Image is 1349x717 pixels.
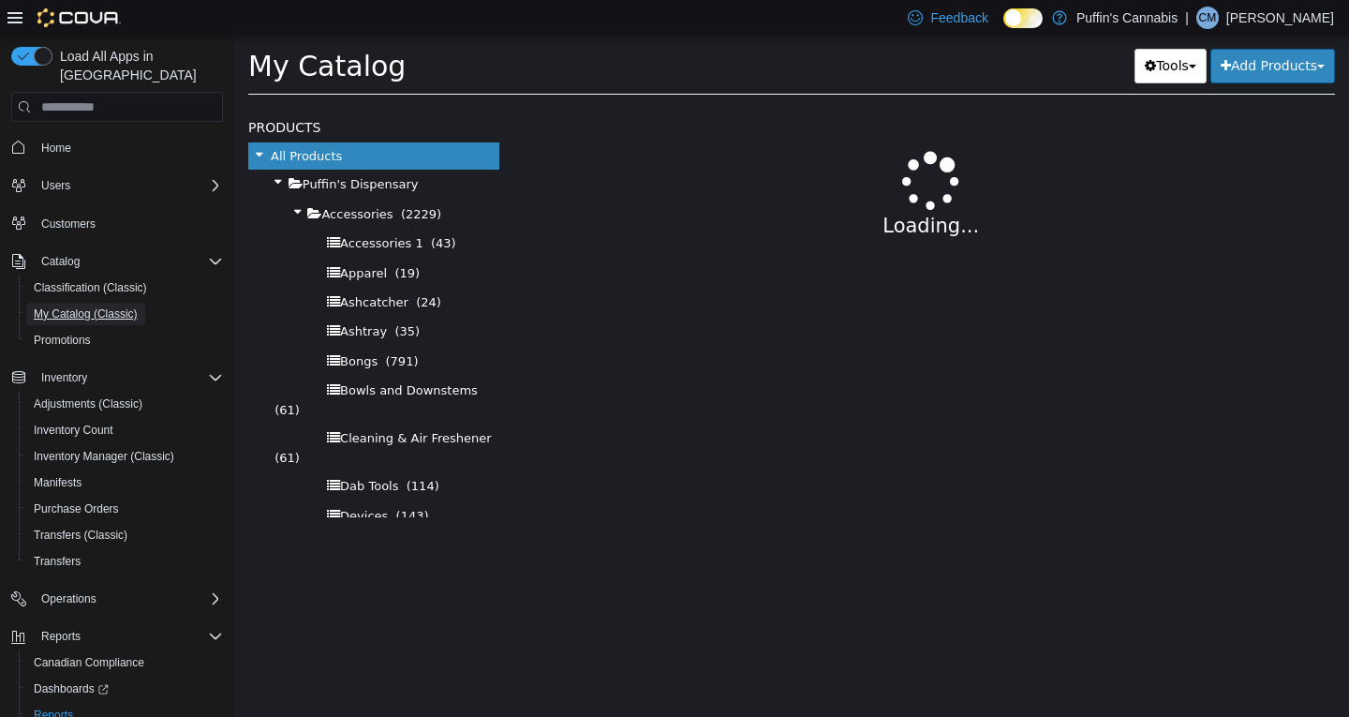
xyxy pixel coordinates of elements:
[34,366,223,389] span: Inventory
[160,231,185,245] span: (19)
[34,396,142,411] span: Adjustments (Classic)
[4,623,230,650] button: Reports
[26,524,223,546] span: Transfers (Classic)
[160,289,185,303] span: (35)
[14,81,265,103] h5: Products
[26,329,98,351] a: Promotions
[34,655,144,670] span: Canadian Compliance
[19,522,230,548] button: Transfers (Classic)
[34,280,147,295] span: Classification (Classic)
[41,178,70,193] span: Users
[26,498,223,520] span: Purchase Orders
[34,449,174,464] span: Inventory Manager (Classic)
[106,443,164,457] span: Dab Tools
[106,319,143,333] span: Bongs
[34,501,119,516] span: Purchase Orders
[52,47,223,84] span: Load All Apps in [GEOGRAPHIC_DATA]
[1196,7,1219,29] div: Curtis Muir
[34,250,87,273] button: Catalog
[26,445,182,468] a: Inventory Manager (Classic)
[26,419,121,441] a: Inventory Count
[26,303,145,325] a: My Catalog (Classic)
[26,276,223,299] span: Classification (Classic)
[41,141,71,156] span: Home
[41,629,81,644] span: Reports
[172,443,205,457] span: (114)
[41,591,96,606] span: Operations
[14,14,171,47] span: My Catalog
[26,550,88,573] a: Transfers
[4,210,230,237] button: Customers
[1003,28,1004,29] span: Dark Mode
[26,329,223,351] span: Promotions
[19,496,230,522] button: Purchase Orders
[34,174,223,197] span: Users
[4,586,230,612] button: Operations
[106,473,154,487] span: Devices
[26,393,150,415] a: Adjustments (Classic)
[106,289,153,303] span: Ashtray
[34,174,78,197] button: Users
[19,548,230,575] button: Transfers
[19,327,230,353] button: Promotions
[40,415,66,429] span: (61)
[19,275,230,301] button: Classification (Classic)
[34,250,223,273] span: Catalog
[106,260,174,274] span: Ashcatcher
[40,367,66,381] span: (61)
[26,276,155,299] a: Classification (Classic)
[1185,7,1189,29] p: |
[41,217,96,232] span: Customers
[34,588,104,610] button: Operations
[34,475,82,490] span: Manifests
[68,142,185,156] span: Puffin's Dispensary
[1199,7,1217,29] span: CM
[34,366,95,389] button: Inventory
[162,473,195,487] span: (143)
[26,678,116,700] a: Dashboards
[34,588,223,610] span: Operations
[34,212,223,235] span: Customers
[34,528,127,543] span: Transfers (Classic)
[152,319,185,333] span: (791)
[4,172,230,199] button: Users
[41,370,87,385] span: Inventory
[182,260,207,274] span: (24)
[900,13,972,48] button: Tools
[26,678,223,700] span: Dashboards
[34,306,138,321] span: My Catalog (Classic)
[1076,7,1178,29] p: Puffin's Cannabis
[19,391,230,417] button: Adjustments (Classic)
[87,172,158,186] span: Accessories
[34,554,81,569] span: Transfers
[34,681,109,696] span: Dashboards
[19,443,230,470] button: Inventory Manager (Classic)
[106,201,189,215] span: Accessories 1
[1003,8,1043,28] input: Dark Mode
[26,498,126,520] a: Purchase Orders
[106,348,244,362] span: Bowls and Downstems
[34,423,113,438] span: Inventory Count
[197,201,222,215] span: (43)
[26,445,223,468] span: Inventory Manager (Classic)
[106,231,153,245] span: Apparel
[34,213,103,235] a: Customers
[930,8,987,27] span: Feedback
[26,393,223,415] span: Adjustments (Classic)
[26,651,152,674] a: Canadian Compliance
[26,419,223,441] span: Inventory Count
[34,333,91,348] span: Promotions
[26,471,89,494] a: Manifests
[19,301,230,327] button: My Catalog (Classic)
[1226,7,1334,29] p: [PERSON_NAME]
[34,625,88,648] button: Reports
[34,135,223,158] span: Home
[4,248,230,275] button: Catalog
[37,113,108,127] span: All Products
[26,651,223,674] span: Canadian Compliance
[26,524,135,546] a: Transfers (Classic)
[4,133,230,160] button: Home
[976,13,1101,48] button: Add Products
[34,625,223,648] span: Reports
[26,303,223,325] span: My Catalog (Classic)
